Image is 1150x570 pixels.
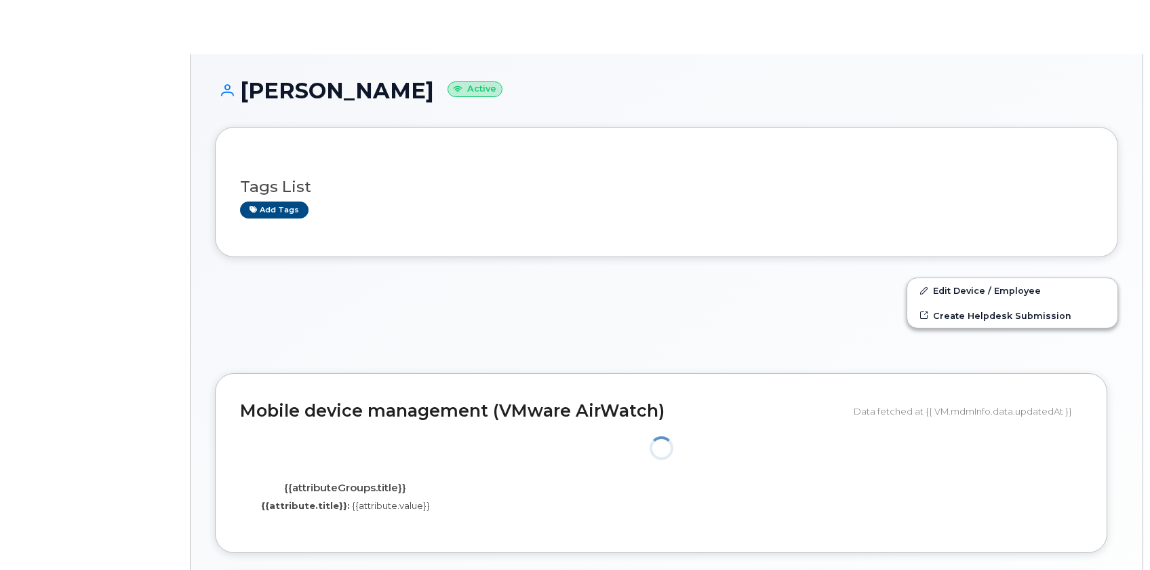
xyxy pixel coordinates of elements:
a: Add tags [240,202,309,218]
a: Create Helpdesk Submission [907,303,1117,328]
h4: {{attributeGroups.title}} [250,482,441,494]
span: {{attribute.value}} [352,500,430,511]
h3: Tags List [240,178,1093,195]
a: Edit Device / Employee [907,278,1117,303]
h1: [PERSON_NAME] [215,79,1118,102]
div: Data fetched at {{ VM.mdmInfo.data.updatedAt }} [854,398,1082,424]
small: Active [448,81,502,97]
h2: Mobile device management (VMware AirWatch) [240,402,844,421]
label: {{attribute.title}}: [261,499,350,512]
